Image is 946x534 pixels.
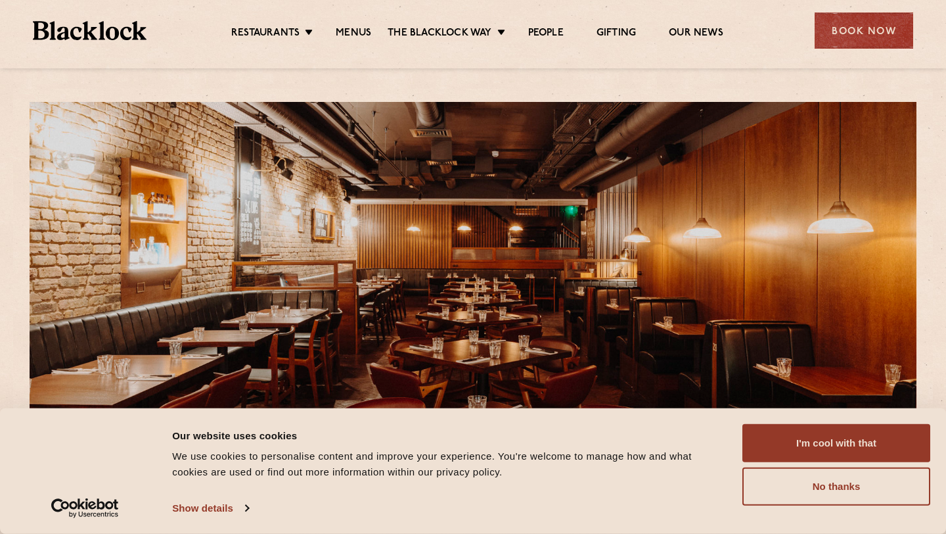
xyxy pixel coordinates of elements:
a: Our News [669,27,723,41]
a: Menus [336,27,371,41]
a: Restaurants [231,27,300,41]
div: Our website uses cookies [172,427,727,443]
img: BL_Textured_Logo-footer-cropped.svg [33,21,146,40]
div: Book Now [815,12,913,49]
div: We use cookies to personalise content and improve your experience. You're welcome to manage how a... [172,449,727,480]
button: No thanks [742,468,930,506]
a: The Blacklock Way [388,27,491,41]
a: Gifting [597,27,636,41]
a: Show details [172,498,248,518]
a: People [528,27,564,41]
a: Usercentrics Cookiebot - opens in a new window [28,498,143,518]
button: I'm cool with that [742,424,930,462]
